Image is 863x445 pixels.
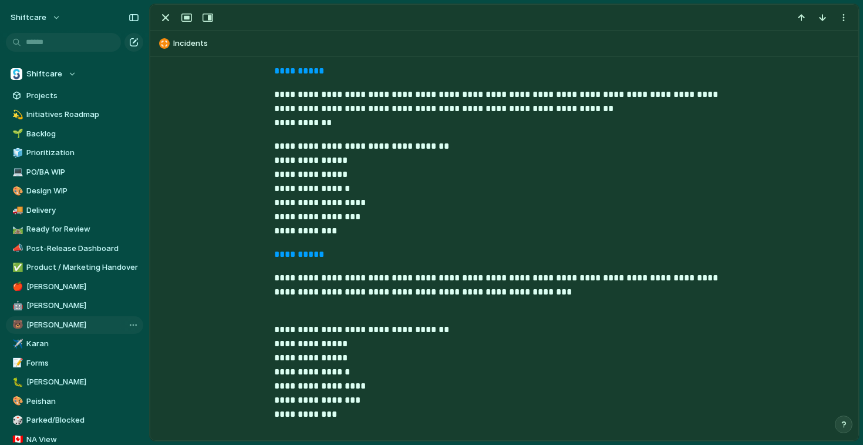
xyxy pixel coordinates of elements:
div: ✈️ [12,337,21,351]
div: 🎨 [12,185,21,198]
a: 🧊Prioritization [6,144,143,162]
a: 📝Forms [6,354,143,372]
div: 🤖 [12,299,21,313]
div: 🛤️ [12,223,21,236]
button: 🎨 [11,185,22,197]
button: 📣 [11,243,22,255]
button: 🛤️ [11,223,22,235]
a: 🤖[PERSON_NAME] [6,297,143,314]
a: 🐛[PERSON_NAME] [6,373,143,391]
span: Projects [26,90,139,102]
button: Incidents [156,34,853,53]
div: 🐻 [12,318,21,332]
a: ✈️Karan [6,335,143,353]
span: Product / Marketing Handover [26,262,139,273]
span: Incidents [173,38,853,49]
span: [PERSON_NAME] [26,281,139,293]
span: Shiftcare [26,68,62,80]
span: Initiatives Roadmap [26,109,139,121]
span: Prioritization [26,147,139,159]
button: ✈️ [11,338,22,350]
span: Delivery [26,205,139,216]
span: [PERSON_NAME] [26,319,139,331]
span: Backlog [26,128,139,140]
div: 🧊 [12,146,21,160]
div: 🎲 [12,414,21,427]
a: ✅Product / Marketing Handover [6,259,143,276]
div: 🎨 [12,394,21,408]
a: 🚚Delivery [6,202,143,219]
a: 🎨Peishan [6,393,143,410]
a: 🎨Design WIP [6,182,143,200]
a: 🎲Parked/Blocked [6,411,143,429]
div: 💻 [12,165,21,179]
span: [PERSON_NAME] [26,300,139,312]
button: 🎲 [11,414,22,426]
button: 🚚 [11,205,22,216]
span: Post-Release Dashboard [26,243,139,255]
button: 🧊 [11,147,22,159]
button: 🐛 [11,376,22,388]
button: 🎨 [11,396,22,407]
a: 🛤️Ready for Review [6,220,143,238]
button: 📝 [11,357,22,369]
a: 💻PO/BA WIP [6,163,143,181]
div: 💫 [12,108,21,122]
span: shiftcare [11,12,46,24]
span: Karan [26,338,139,350]
div: ✅ [12,261,21,275]
span: Parked/Blocked [26,414,139,426]
span: Peishan [26,396,139,407]
button: 🍎 [11,281,22,293]
div: 📝 [12,356,21,370]
a: Projects [6,87,143,105]
button: Shiftcare [6,65,143,83]
button: shiftcare [5,8,67,27]
button: 💫 [11,109,22,121]
span: PO/BA WIP [26,166,139,178]
button: 🤖 [11,300,22,312]
button: 🌱 [11,128,22,140]
div: 🐛 [12,376,21,389]
a: 🍎[PERSON_NAME] [6,278,143,296]
button: 💻 [11,166,22,178]
span: Design WIP [26,185,139,197]
div: 🌱 [12,127,21,140]
div: 🚚 [12,203,21,217]
a: 📣Post-Release Dashboard [6,240,143,257]
a: 🌱Backlog [6,125,143,143]
div: 🍎 [12,280,21,293]
div: 📣 [12,242,21,255]
span: Ready for Review [26,223,139,235]
button: 🐻 [11,319,22,331]
a: 🐻[PERSON_NAME] [6,316,143,334]
span: [PERSON_NAME] [26,376,139,388]
a: 💫Initiatives Roadmap [6,106,143,123]
button: ✅ [11,262,22,273]
span: Forms [26,357,139,369]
